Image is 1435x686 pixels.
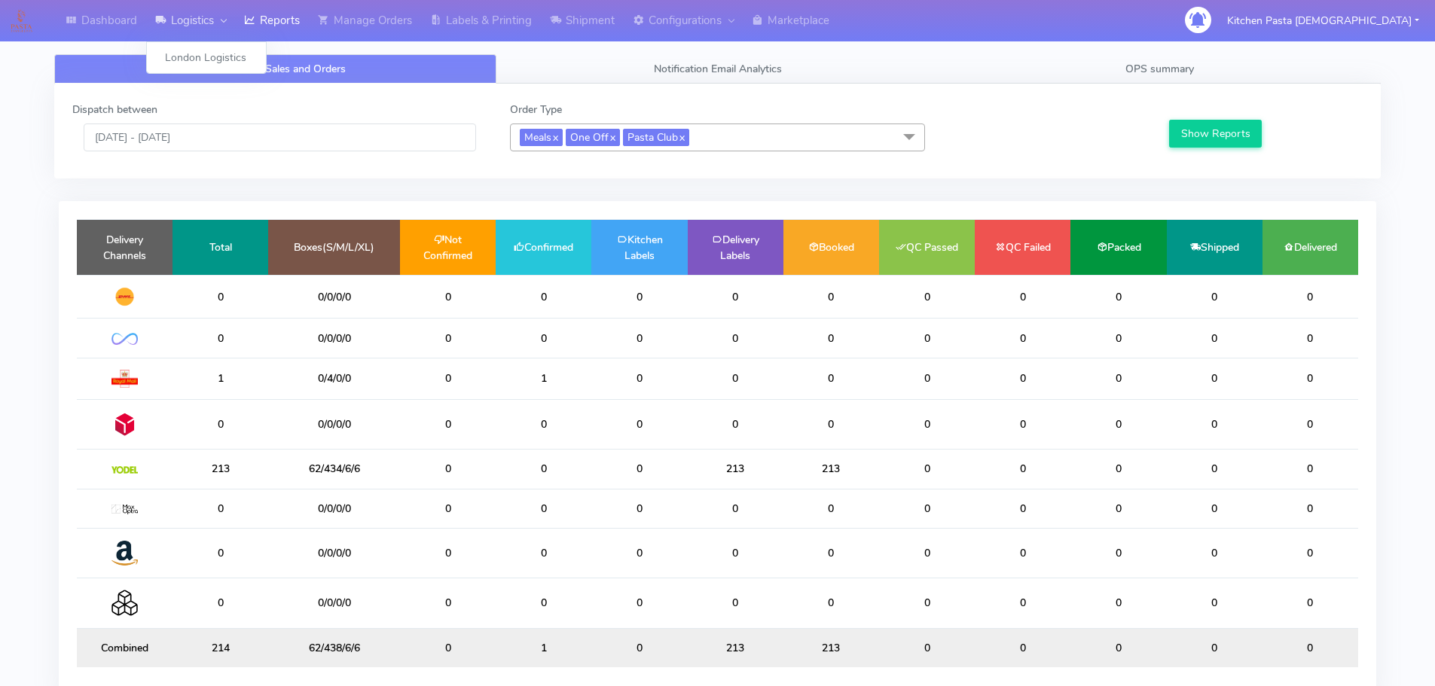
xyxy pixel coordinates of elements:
td: 0 [1070,628,1166,667]
td: 0 [688,489,783,528]
td: 0 [591,450,687,489]
td: 0 [496,528,591,578]
td: 0 [975,489,1070,528]
td: 0 [783,275,879,319]
td: 0 [1167,319,1262,358]
a: x [678,129,685,145]
span: Pasta Club [623,129,689,146]
span: One Off [566,129,620,146]
td: 0 [879,628,975,667]
td: 0 [975,578,1070,628]
span: OPS summary [1125,62,1194,76]
td: 0 [783,319,879,358]
td: 0 [975,358,1070,399]
img: OnFleet [111,333,138,346]
label: Order Type [510,102,562,117]
td: 0 [1070,275,1166,319]
td: 0 [1167,628,1262,667]
td: 0 [400,319,496,358]
td: Shipped [1167,220,1262,275]
ul: Tabs [54,54,1381,84]
td: 0 [879,450,975,489]
td: 0 [173,275,268,319]
td: 0 [496,275,591,319]
td: 0 [400,275,496,319]
span: Statistics of Sales and Orders [206,62,346,76]
td: 0 [1262,319,1358,358]
td: 0 [1070,528,1166,578]
td: 0 [783,578,879,628]
td: Booked [783,220,879,275]
td: 0 [591,275,687,319]
td: 0 [1262,489,1358,528]
td: 0 [1262,358,1358,399]
td: 0 [1262,578,1358,628]
td: 213 [688,450,783,489]
td: 0 [688,399,783,449]
td: 1 [496,628,591,667]
td: 0 [879,275,975,319]
img: Collection [111,590,138,616]
td: 0 [1070,399,1166,449]
td: 0 [173,578,268,628]
td: 0 [1167,578,1262,628]
td: 0 [879,578,975,628]
td: Packed [1070,220,1166,275]
td: 0 [783,358,879,399]
td: 0 [591,528,687,578]
td: 0 [1167,489,1262,528]
td: 0 [591,578,687,628]
td: Delivered [1262,220,1358,275]
input: Pick the Daterange [84,123,476,151]
img: DPD [111,411,138,438]
td: 0 [783,489,879,528]
td: 0 [496,399,591,449]
td: 0 [591,399,687,449]
td: Confirmed [496,220,591,275]
td: 0 [879,489,975,528]
td: 0 [1070,319,1166,358]
td: 0 [1262,628,1358,667]
td: Kitchen Labels [591,220,687,275]
td: 0 [400,358,496,399]
td: 0 [879,399,975,449]
td: 0 [1167,450,1262,489]
td: 0 [783,528,879,578]
td: 0 [1167,399,1262,449]
td: 0 [1167,528,1262,578]
td: 0 [173,399,268,449]
td: 0 [975,628,1070,667]
td: 213 [688,628,783,667]
td: Combined [77,628,173,667]
label: Dispatch between [72,102,157,117]
td: 0 [1262,399,1358,449]
td: 0 [783,399,879,449]
td: 0 [496,450,591,489]
td: 1 [173,358,268,399]
td: 0 [1070,578,1166,628]
td: 1 [496,358,591,399]
td: 0 [975,399,1070,449]
td: Boxes(S/M/L/XL) [268,220,400,275]
td: 0 [496,319,591,358]
td: 0 [975,319,1070,358]
td: 0 [1070,489,1166,528]
td: 0 [400,628,496,667]
td: 0 [688,578,783,628]
td: 0 [688,358,783,399]
a: x [551,129,558,145]
td: 0 [591,358,687,399]
td: 0 [591,628,687,667]
td: 0 [879,358,975,399]
button: Show Reports [1169,120,1262,148]
img: MaxOptra [111,505,138,515]
td: 0 [879,528,975,578]
td: 0 [400,399,496,449]
td: 0/4/0/0 [268,358,400,399]
td: 0/0/0/0 [268,578,400,628]
img: DHL [111,287,138,306]
td: 0 [975,450,1070,489]
td: 0 [1070,450,1166,489]
span: Notification Email Analytics [654,62,782,76]
td: 0 [591,489,687,528]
